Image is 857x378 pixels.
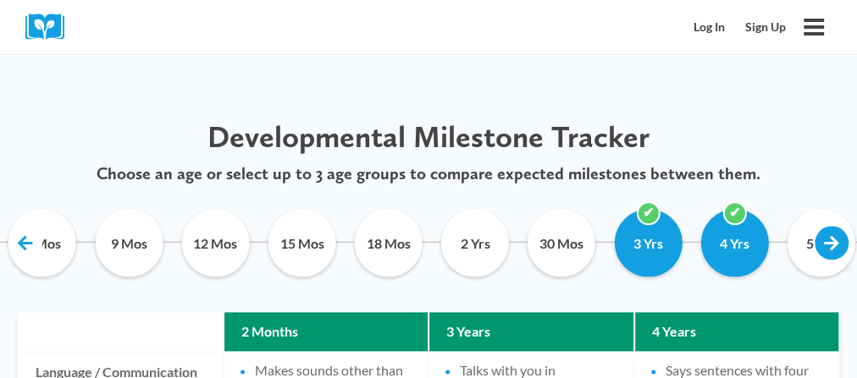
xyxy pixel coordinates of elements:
[207,118,650,155] span: Developmental Milestone Tracker
[635,312,839,351] th: 4 Years
[25,14,76,40] img: Cox Campus
[796,9,832,45] button: Open menu
[224,312,428,351] th: 2 Months
[683,11,735,43] a: Log In
[429,312,633,351] th: 3 Years
[34,163,823,184] p: Choose an age or select up to 3 age groups to compare expected milestones between them.
[683,11,796,43] nav: Secondary Mobile Navigation
[735,11,796,43] a: Sign Up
